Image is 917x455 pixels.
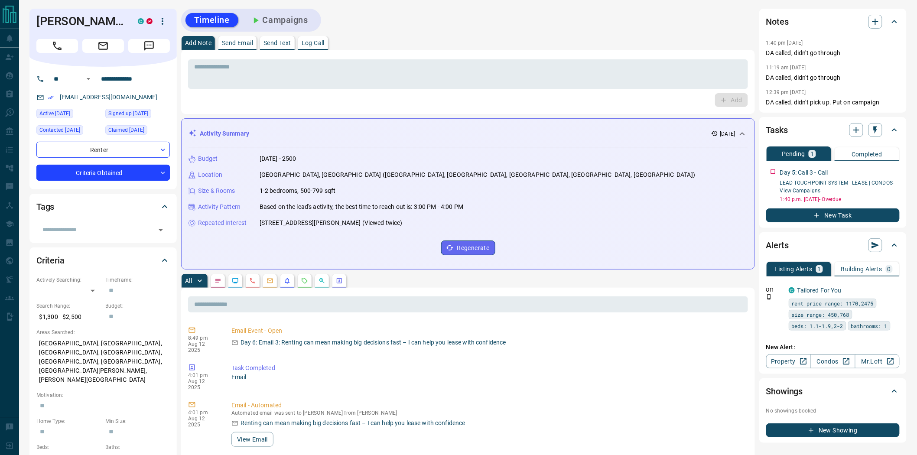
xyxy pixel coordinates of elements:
[185,40,211,46] p: Add Note
[766,381,900,402] div: Showings
[189,126,748,142] div: Activity Summary[DATE]
[231,373,745,382] p: Email
[267,277,273,284] svg: Emails
[128,39,170,53] span: Message
[792,310,849,319] span: size range: 450,768
[792,322,843,330] span: beds: 1.1-1.9,2-2
[36,165,170,181] div: Criteria Obtained
[105,302,170,310] p: Budget:
[797,287,842,294] a: Tailored For You
[241,419,465,428] p: Renting can mean making big decisions fast – I can help you lease with confidence
[766,423,900,437] button: New Showing
[36,328,170,336] p: Areas Searched:
[48,94,54,101] svg: Email Verified
[105,109,170,121] div: Tue Aug 18 2020
[260,186,335,195] p: 1-2 bedrooms, 500-799 sqft
[766,49,900,58] p: DA called, didn't go through
[301,277,308,284] svg: Requests
[36,200,54,214] h2: Tags
[789,287,795,293] div: condos.ca
[766,208,900,222] button: New Task
[83,74,94,84] button: Open
[155,224,167,236] button: Open
[36,336,170,387] p: [GEOGRAPHIC_DATA], [GEOGRAPHIC_DATA], [GEOGRAPHIC_DATA], [GEOGRAPHIC_DATA], [GEOGRAPHIC_DATA], [G...
[188,409,218,416] p: 4:01 pm
[198,202,241,211] p: Activity Pattern
[319,277,325,284] svg: Opportunities
[766,294,772,300] svg: Push Notification Only
[888,266,891,272] p: 0
[792,299,874,308] span: rent price range: 1170,2475
[782,151,805,157] p: Pending
[766,343,900,352] p: New Alert:
[188,341,218,353] p: Aug 12 2025
[36,310,101,324] p: $1,300 - $2,500
[780,195,900,203] p: 1:40 p.m. [DATE] - Overdue
[36,250,170,271] div: Criteria
[260,154,296,163] p: [DATE] - 2500
[336,277,343,284] svg: Agent Actions
[766,286,784,294] p: Off
[188,416,218,428] p: Aug 12 2025
[818,266,821,272] p: 1
[780,180,894,194] a: LEAD TOUCHPOINT SYSTEM | LEASE | CONDOS- View Campaigns
[36,125,101,137] div: Sun Aug 10 2025
[198,218,247,227] p: Repeated Interest
[198,170,222,179] p: Location
[36,302,101,310] p: Search Range:
[36,109,101,121] div: Tue Aug 05 2025
[851,322,888,330] span: bathrooms: 1
[215,277,221,284] svg: Notes
[766,407,900,415] p: No showings booked
[36,39,78,53] span: Call
[105,276,170,284] p: Timeframe:
[105,125,170,137] div: Fri May 28 2021
[36,142,170,158] div: Renter
[36,276,101,284] p: Actively Searching:
[231,364,745,373] p: Task Completed
[188,372,218,378] p: 4:01 pm
[39,126,80,134] span: Contacted [DATE]
[302,40,325,46] p: Log Call
[720,130,735,138] p: [DATE]
[260,170,695,179] p: [GEOGRAPHIC_DATA], [GEOGRAPHIC_DATA] ([GEOGRAPHIC_DATA], [GEOGRAPHIC_DATA], [GEOGRAPHIC_DATA], [G...
[780,168,828,177] p: Day 5: Call 3 - Call
[82,39,124,53] span: Email
[766,235,900,256] div: Alerts
[766,354,811,368] a: Property
[441,240,495,255] button: Regenerate
[185,278,192,284] p: All
[241,338,506,347] p: Day 6: Email 3: Renting can mean making big decisions fast – I can help you lease with confidence
[60,94,158,101] a: [EMAIL_ADDRESS][DOMAIN_NAME]
[185,13,238,27] button: Timeline
[36,417,101,425] p: Home Type:
[841,266,882,272] p: Building Alerts
[810,151,814,157] p: 1
[766,65,806,71] p: 11:19 am [DATE]
[284,277,291,284] svg: Listing Alerts
[39,109,70,118] span: Active [DATE]
[766,238,789,252] h2: Alerts
[231,326,745,335] p: Email Event - Open
[766,11,900,32] div: Notes
[105,417,170,425] p: Min Size:
[198,186,235,195] p: Size & Rooms
[36,443,101,451] p: Beds:
[36,253,65,267] h2: Criteria
[260,218,403,227] p: [STREET_ADDRESS][PERSON_NAME] (Viewed twice)
[766,73,900,82] p: DA called, didn't go through
[232,277,239,284] svg: Lead Browsing Activity
[231,432,273,447] button: View Email
[188,378,218,390] p: Aug 12 2025
[260,202,463,211] p: Based on the lead's activity, the best time to reach out is: 3:00 PM - 4:00 PM
[200,129,249,138] p: Activity Summary
[766,15,789,29] h2: Notes
[766,123,788,137] h2: Tasks
[36,196,170,217] div: Tags
[852,151,882,157] p: Completed
[188,335,218,341] p: 8:49 pm
[810,354,855,368] a: Condos
[766,384,803,398] h2: Showings
[766,98,900,107] p: DA called, didn't pick up. Put on campaign
[249,277,256,284] svg: Calls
